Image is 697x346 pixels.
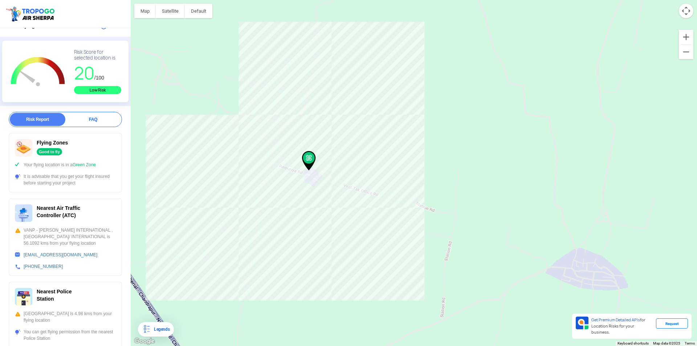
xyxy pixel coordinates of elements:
[5,5,57,22] img: ic_tgdronemaps.svg
[24,252,97,257] a: [EMAIL_ADDRESS][DOMAIN_NAME]
[37,205,80,218] span: Nearest Air Traffic Controller (ATC)
[588,317,656,336] div: for Location Risks for your business.
[10,113,65,126] div: Risk Report
[156,4,185,18] button: Show satellite imagery
[15,227,116,247] div: VANP - [PERSON_NAME] INTERNATIONAL , [GEOGRAPHIC_DATA]/ INTERNATIONAL is 56.1092 kms from your fl...
[74,86,121,94] div: Low Risk
[151,325,170,334] div: Legends
[15,329,116,342] div: You can get flying permission from the nearest Police Station
[142,325,151,334] img: Legends
[617,341,649,346] button: Keyboard shortcuts
[133,337,156,346] a: Open this area in Google Maps (opens a new window)
[73,162,96,167] span: Green Zone
[74,49,121,61] div: Risk Score for selected location is
[656,318,688,329] div: Request
[15,310,116,323] div: [GEOGRAPHIC_DATA] is 4.98 kms from your flying location
[134,4,156,18] button: Show street map
[37,148,62,155] div: Good to fly
[94,75,104,81] span: /100
[576,317,588,329] img: Premium APIs
[15,173,116,186] div: It is advisable that you get your flight insured before starting your project
[685,341,695,345] a: Terms
[37,289,72,302] span: Nearest Police Station
[15,204,32,222] img: ic_atc.svg
[679,45,693,59] button: Zoom out
[591,317,640,322] span: Get Premium Detailed APIs
[74,62,94,85] span: 20
[679,30,693,44] button: Zoom in
[679,4,693,18] button: Map camera controls
[24,264,63,269] a: [PHONE_NUMBER]
[653,341,680,345] span: Map data ©2025
[37,140,68,146] span: Flying Zones
[8,49,68,95] g: Chart
[133,337,156,346] img: Google
[15,288,32,305] img: ic_police_station.svg
[65,113,121,126] div: FAQ
[15,139,32,156] img: ic_nofly.svg
[15,162,116,168] div: Your flying location is in a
